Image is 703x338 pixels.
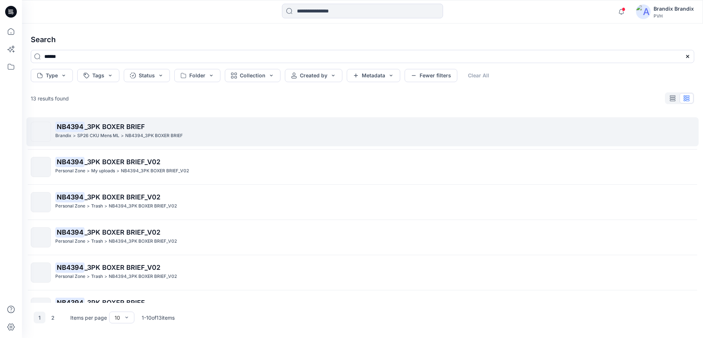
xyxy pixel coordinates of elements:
[26,153,699,181] a: NB4394_3PK BOXER BRIEF_V02Personal Zone>My uploads>NB4394_3PK BOXER BRIEF_V02
[91,167,115,175] p: My uploads
[26,223,699,252] a: NB4394_3PK BOXER BRIEF_V02Personal Zone>Trash>NB4394_3PK BOXER BRIEF_V02
[26,117,699,146] a: NB4394_3PK BOXER BRIEFBrandix>SP26 CKU Mens ML>NB4394_3PK BOXER BRIEF
[77,69,119,82] button: Tags
[87,167,90,175] p: >
[124,69,170,82] button: Status
[87,238,90,245] p: >
[109,202,177,210] p: NB4394_3PK BOXER BRIEF_V02
[55,273,85,280] p: Personal Zone
[55,297,85,308] mark: NB4394
[91,238,103,245] p: Trash
[109,238,177,245] p: NB4394_3PK BOXER BRIEF_V02
[55,132,71,140] p: Brandix
[70,314,107,322] p: Items per page
[73,132,76,140] p: >
[85,228,160,236] span: _3PK BOXER BRIEF_V02
[25,29,700,50] h4: Search
[85,123,145,131] span: _3PK BOXER BRIEF
[26,258,699,287] a: NB4394_3PK BOXER BRIEF_V02Personal Zone>Trash>NB4394_3PK BOXER BRIEF_V02
[285,69,342,82] button: Created by
[87,202,90,210] p: >
[91,202,103,210] p: Trash
[91,273,103,280] p: Trash
[405,69,457,82] button: Fewer filters
[85,264,160,271] span: _3PK BOXER BRIEF_V02
[104,202,107,210] p: >
[26,293,699,322] a: NB4394_3PK BOXER BRIEFBrandix>SP26 CKU Mens ML>NB4479_ BOXER BRIEF
[87,273,90,280] p: >
[85,299,145,306] span: _3PK BOXER BRIEF
[109,273,177,280] p: NB4394_3PK BOXER BRIEF_V02
[55,121,85,132] mark: NB4394
[115,314,120,322] div: 10
[55,167,85,175] p: Personal Zone
[654,4,694,13] div: Brandix Brandix
[31,69,73,82] button: Type
[654,13,694,19] div: PVH
[55,227,85,237] mark: NB4394
[347,69,400,82] button: Metadata
[125,132,183,140] p: NB4394_3PK BOXER BRIEF
[174,69,220,82] button: Folder
[55,157,85,167] mark: NB4394
[55,202,85,210] p: Personal Zone
[142,314,175,322] p: 1 - 10 of 13 items
[55,192,85,202] mark: NB4394
[121,132,124,140] p: >
[116,167,119,175] p: >
[55,238,85,245] p: Personal Zone
[104,238,107,245] p: >
[26,188,699,217] a: NB4394_3PK BOXER BRIEF_V02Personal Zone>Trash>NB4394_3PK BOXER BRIEF_V02
[85,158,160,166] span: _3PK BOXER BRIEF_V02
[34,312,45,323] button: 1
[31,95,69,102] p: 13 results found
[104,273,107,280] p: >
[636,4,651,19] img: avatar
[121,167,189,175] p: NB4394_3PK BOXER BRIEF_V02
[47,312,59,323] button: 2
[55,262,85,272] mark: NB4394
[77,132,119,140] p: SP26 CKU Mens ML
[225,69,280,82] button: Collection
[85,193,160,201] span: _3PK BOXER BRIEF_V02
